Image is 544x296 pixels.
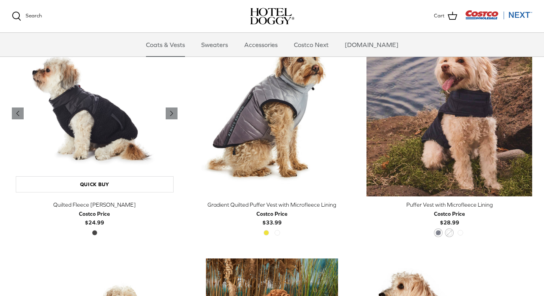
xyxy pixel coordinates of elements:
[338,33,406,57] a: [DOMAIN_NAME]
[434,209,465,226] b: $28.99
[189,31,355,197] a: Gradient Quilted Puffer Vest with Microfleece Lining
[26,13,42,19] span: Search
[256,209,288,218] div: Costco Price
[366,200,532,209] div: Puffer Vest with Microfleece Lining
[366,31,532,197] a: Puffer Vest with Microfleece Lining
[194,33,235,57] a: Sweaters
[366,200,532,227] a: Puffer Vest with Microfleece Lining Costco Price$28.99
[12,200,178,209] div: Quilted Fleece [PERSON_NAME]
[12,107,24,119] a: Previous
[12,31,178,197] a: Quilted Fleece Melton Vest
[434,12,445,20] span: Cart
[465,15,532,21] a: Visit Costco Next
[12,200,178,227] a: Quilted Fleece [PERSON_NAME] Costco Price$24.99
[189,200,355,209] div: Gradient Quilted Puffer Vest with Microfleece Lining
[16,176,174,192] a: Quick buy
[287,33,336,57] a: Costco Next
[250,8,294,25] a: hoteldoggy.com hoteldoggycom
[12,11,42,21] a: Search
[237,33,285,57] a: Accessories
[434,11,457,21] a: Cart
[256,209,288,226] b: $33.99
[79,209,110,226] b: $24.99
[465,10,532,20] img: Costco Next
[250,8,294,25] img: hoteldoggycom
[79,209,110,218] div: Costco Price
[434,209,465,218] div: Costco Price
[189,200,355,227] a: Gradient Quilted Puffer Vest with Microfleece Lining Costco Price$33.99
[166,107,178,119] a: Previous
[139,33,192,57] a: Coats & Vests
